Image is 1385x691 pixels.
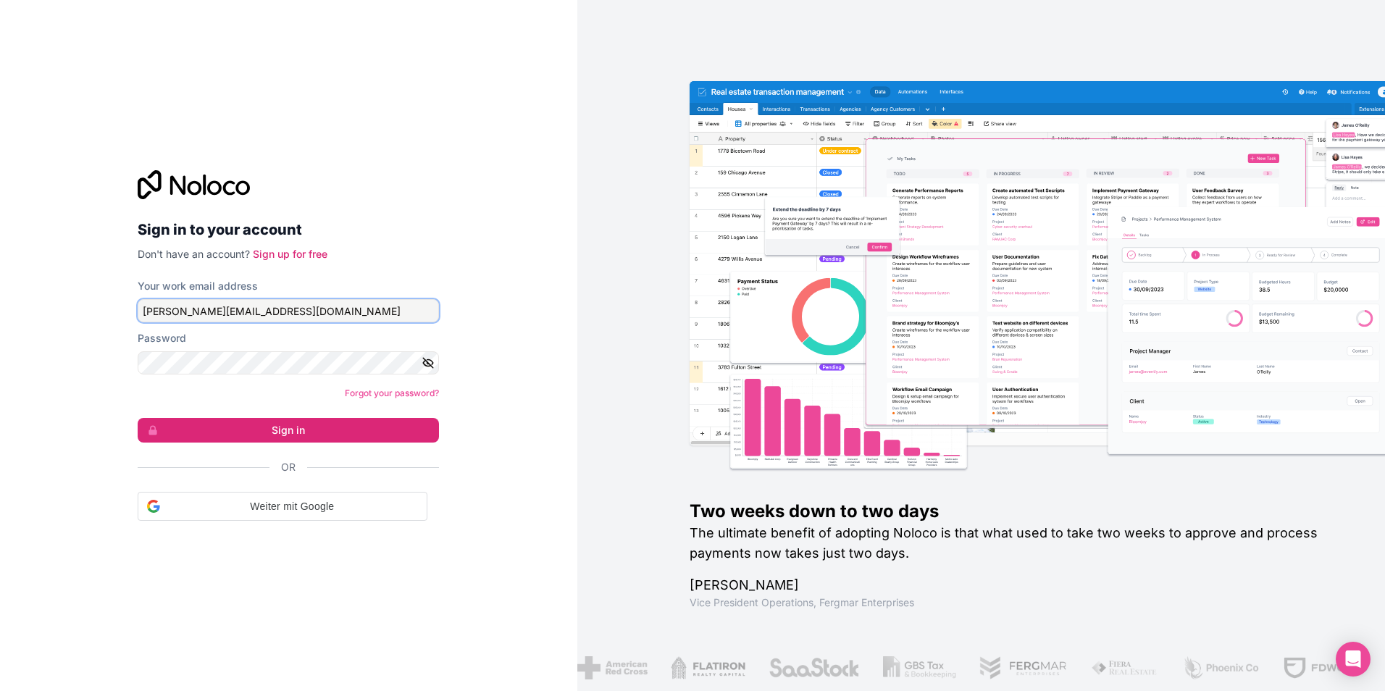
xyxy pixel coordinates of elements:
[138,492,427,521] div: Weiter mit Google
[1076,656,1144,679] img: /assets/fiera-fwj2N5v4.png
[562,656,632,679] img: /assets/american-red-cross-BAupjrZR.png
[1167,656,1245,679] img: /assets/phoenix-BREaitsQ.png
[138,217,439,243] h2: Sign in to your account
[690,500,1339,523] h1: Two weeks down to two days
[138,351,439,374] input: Password
[690,595,1339,610] h1: Vice President Operations , Fergmar Enterprises
[1336,642,1371,677] div: Open Intercom Messenger
[656,656,731,679] img: /assets/flatiron-C8eUkumj.png
[1268,656,1353,679] img: /assets/fdworks-Bi04fVtw.png
[138,279,258,293] label: Your work email address
[138,299,439,322] input: Email address
[138,331,186,345] label: Password
[138,418,439,443] button: Sign in
[868,656,942,679] img: /assets/gbstax-C-GtDUiK.png
[166,499,418,514] span: Weiter mit Google
[253,248,327,260] a: Sign up for free
[345,388,439,398] a: Forgot your password?
[690,523,1339,564] h2: The ultimate benefit of adopting Noloco is that what used to take two weeks to approve and proces...
[130,519,435,551] iframe: Schaltfläche „Über Google anmelden“
[965,656,1053,679] img: /assets/fergmar-CudnrXN5.png
[138,248,250,260] span: Don't have an account?
[281,460,296,474] span: Or
[754,656,845,679] img: /assets/saastock-C6Zbiodz.png
[690,575,1339,595] h1: [PERSON_NAME]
